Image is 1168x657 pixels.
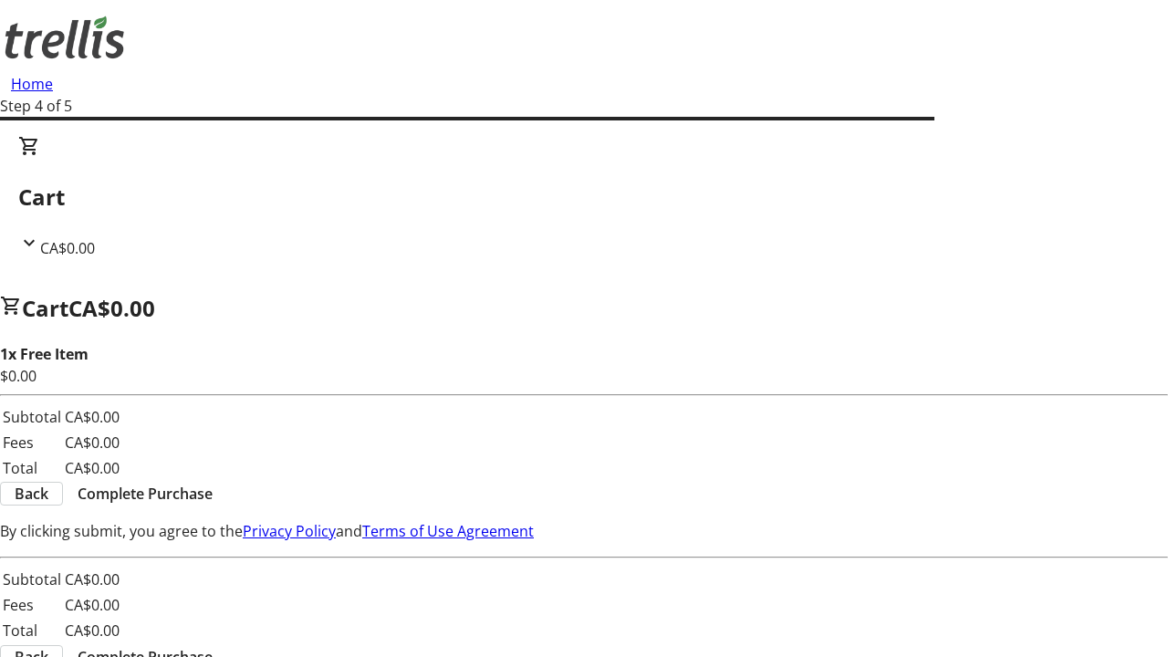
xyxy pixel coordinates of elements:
[64,456,120,480] td: CA$0.00
[15,483,48,505] span: Back
[362,521,534,541] a: Terms of Use Agreement
[64,593,120,617] td: CA$0.00
[64,405,120,429] td: CA$0.00
[64,619,120,642] td: CA$0.00
[2,619,62,642] td: Total
[2,593,62,617] td: Fees
[64,431,120,454] td: CA$0.00
[63,483,227,505] button: Complete Purchase
[68,293,155,323] span: CA$0.00
[2,568,62,591] td: Subtotal
[2,405,62,429] td: Subtotal
[40,238,95,258] span: CA$0.00
[2,431,62,454] td: Fees
[2,456,62,480] td: Total
[18,135,1150,259] div: CartCA$0.00
[22,293,68,323] span: Cart
[243,521,336,541] a: Privacy Policy
[18,181,1150,214] h2: Cart
[64,568,120,591] td: CA$0.00
[78,483,213,505] span: Complete Purchase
